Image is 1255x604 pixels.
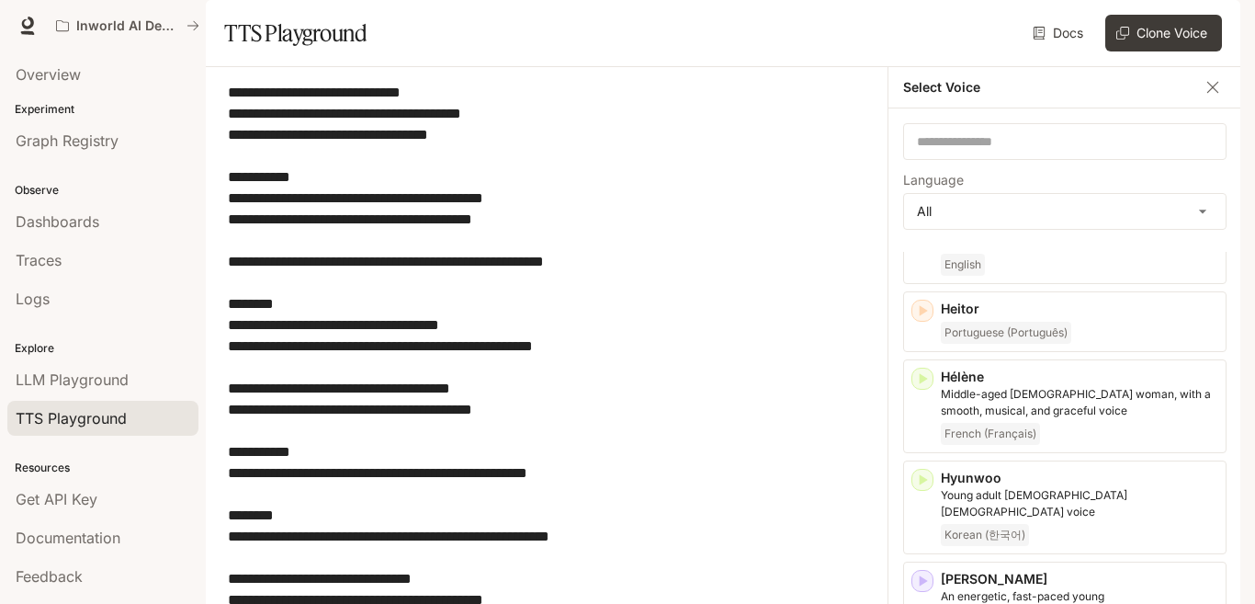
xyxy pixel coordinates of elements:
span: French (Français) [941,423,1040,445]
p: [PERSON_NAME] [941,570,1218,588]
span: English [941,254,985,276]
p: Heitor [941,300,1218,318]
p: Language [903,174,964,187]
span: Portuguese (Português) [941,322,1071,344]
button: All workspaces [48,7,208,44]
h1: TTS Playground [224,15,367,51]
p: Hyunwoo [941,469,1218,487]
a: Docs [1029,15,1091,51]
button: Clone Voice [1105,15,1222,51]
p: Young adult Korean male voice [941,487,1218,520]
p: Inworld AI Demos [76,18,179,34]
div: All [904,194,1226,229]
p: Middle-aged French woman, with a smooth, musical, and graceful voice [941,386,1218,419]
p: Hélène [941,368,1218,386]
span: Korean (한국어) [941,524,1029,546]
